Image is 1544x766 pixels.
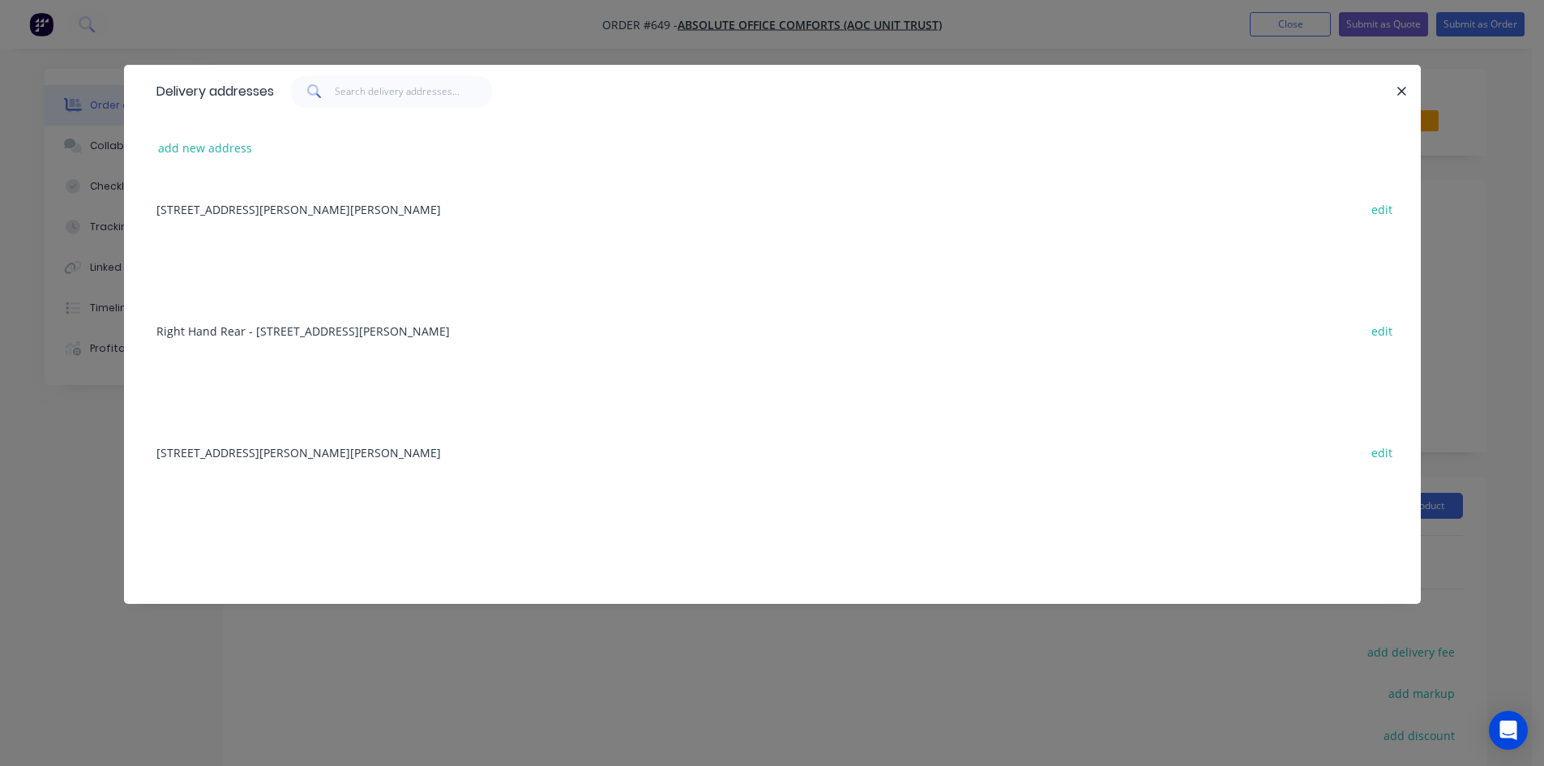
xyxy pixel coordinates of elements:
button: add new address [150,137,261,159]
div: Delivery addresses [148,66,274,118]
button: edit [1363,198,1401,220]
div: [STREET_ADDRESS][PERSON_NAME][PERSON_NAME] [148,422,1396,482]
div: [STREET_ADDRESS][PERSON_NAME][PERSON_NAME] [148,178,1396,239]
input: Search delivery addresses... [335,75,493,108]
button: edit [1363,441,1401,463]
button: edit [1363,319,1401,341]
div: Open Intercom Messenger [1489,711,1528,750]
div: Right Hand Rear - [STREET_ADDRESS][PERSON_NAME] [148,300,1396,361]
